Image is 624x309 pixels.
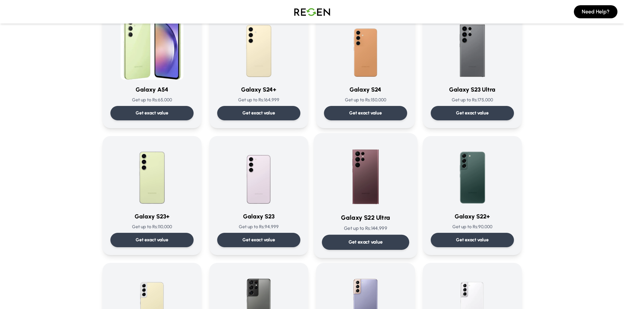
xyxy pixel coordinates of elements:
p: Get exact value [349,110,382,116]
img: Logo [289,3,335,21]
h3: Galaxy S23 [217,212,300,221]
p: Get exact value [456,237,489,243]
h3: Galaxy S24 [324,85,407,94]
p: Get exact value [242,110,275,116]
p: Get up to Rs: 94,999 [217,224,300,230]
h3: Galaxy S22+ [431,212,514,221]
p: Get up to Rs: 110,000 [110,224,194,230]
img: Galaxy S22+ [441,144,504,207]
h3: Galaxy A54 [110,85,194,94]
img: Galaxy S22 Ultra [332,141,399,207]
p: Get up to Rs: 164,999 [217,97,300,103]
img: Galaxy S23+ [121,144,183,207]
p: Get up to Rs: 144,999 [322,225,409,232]
img: Galaxy S23 [227,144,290,207]
h3: Galaxy S23 Ultra [431,85,514,94]
button: Need Help? [574,5,617,18]
p: Get up to Rs: 175,000 [431,97,514,103]
h3: Galaxy S24+ [217,85,300,94]
img: Galaxy S24+ [227,17,290,80]
img: Galaxy S24 [334,17,397,80]
p: Get up to Rs: 65,000 [110,97,194,103]
h3: Galaxy S23+ [110,212,194,221]
img: Galaxy A54 [121,17,183,80]
p: Get exact value [136,237,168,243]
p: Get up to Rs: 90,000 [431,224,514,230]
p: Get exact value [136,110,168,116]
p: Get exact value [348,239,383,246]
p: Get up to Rs: 150,000 [324,97,407,103]
p: Get exact value [242,237,275,243]
img: Galaxy S23 Ultra [441,17,504,80]
h3: Galaxy S22 Ultra [322,213,409,222]
p: Get exact value [456,110,489,116]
